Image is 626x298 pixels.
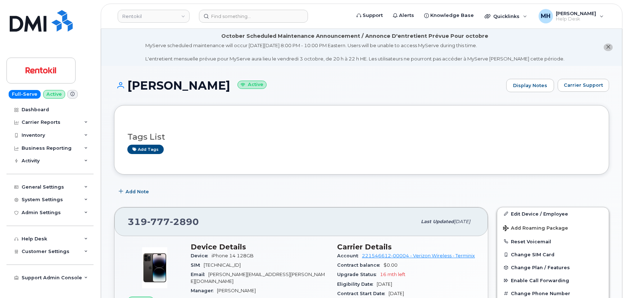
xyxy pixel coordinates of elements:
[337,272,380,277] span: Upgrade Status
[337,262,384,268] span: Contract balance
[564,82,603,89] span: Carrier Support
[191,253,212,258] span: Device
[127,132,596,141] h3: Tags List
[503,225,568,232] span: Add Roaming Package
[497,261,609,274] button: Change Plan / Features
[145,42,564,62] div: MyServe scheduled maintenance will occur [DATE][DATE] 8:00 PM - 10:00 PM Eastern. Users will be u...
[126,188,149,195] span: Add Note
[421,219,454,224] span: Last updated
[506,79,554,92] a: Display Notes
[170,216,199,227] span: 2890
[191,272,208,277] span: Email
[497,235,609,248] button: Reset Voicemail
[454,219,470,224] span: [DATE]
[604,44,613,51] button: close notification
[127,145,164,154] a: Add tags
[595,267,621,293] iframe: Messenger Launcher
[133,246,176,289] img: image20231002-3703462-njx0qo.jpeg
[212,253,254,258] span: iPhone 14 128GB
[221,32,488,40] div: October Scheduled Maintenance Announcement / Annonce D'entretient Prévue Pour octobre
[204,262,241,268] span: [TECHNICAL_ID]
[558,79,609,92] button: Carrier Support
[497,207,609,220] a: Edit Device / Employee
[337,243,475,251] h3: Carrier Details
[377,281,392,287] span: [DATE]
[191,272,325,284] span: [PERSON_NAME][EMAIL_ADDRESS][PERSON_NAME][DOMAIN_NAME]
[191,262,204,268] span: SIM
[191,288,217,293] span: Manager
[497,274,609,287] button: Enable Call Forwarding
[337,281,377,287] span: Eligibility Date
[337,253,362,258] span: Account
[511,265,570,270] span: Change Plan / Features
[114,185,155,198] button: Add Note
[217,288,256,293] span: [PERSON_NAME]
[362,253,475,258] a: 221546612-00004 - Verizon Wireless - Terminix
[237,81,267,89] small: Active
[380,272,405,277] span: 16 mth left
[191,243,328,251] h3: Device Details
[497,220,609,235] button: Add Roaming Package
[147,216,170,227] span: 777
[511,278,569,283] span: Enable Call Forwarding
[389,291,404,296] span: [DATE]
[114,79,503,92] h1: [PERSON_NAME]
[337,291,389,296] span: Contract Start Date
[128,216,199,227] span: 319
[497,248,609,261] button: Change SIM Card
[384,262,398,268] span: $0.00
